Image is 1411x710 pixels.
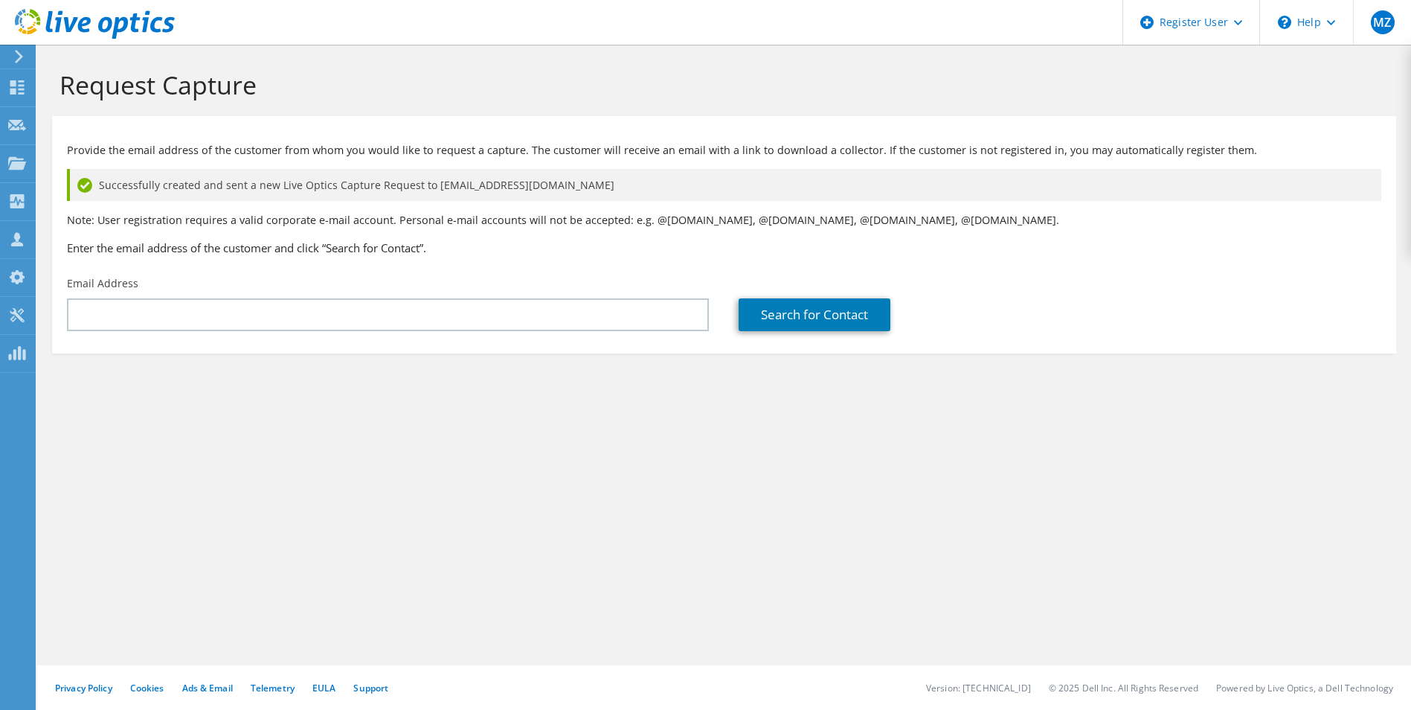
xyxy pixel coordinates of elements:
[739,298,890,331] a: Search for Contact
[251,682,295,694] a: Telemetry
[99,177,614,194] span: Successfully created and sent a new Live Optics Capture Request to [EMAIL_ADDRESS][DOMAIN_NAME]
[67,276,138,291] label: Email Address
[312,682,335,694] a: EULA
[1049,682,1198,694] li: © 2025 Dell Inc. All Rights Reserved
[1278,16,1291,29] svg: \n
[67,212,1381,228] p: Note: User registration requires a valid corporate e-mail account. Personal e-mail accounts will ...
[130,682,164,694] a: Cookies
[1216,682,1393,694] li: Powered by Live Optics, a Dell Technology
[926,682,1031,694] li: Version: [TECHNICAL_ID]
[55,682,112,694] a: Privacy Policy
[353,682,388,694] a: Support
[182,682,233,694] a: Ads & Email
[1371,10,1395,34] span: MZ
[67,240,1381,256] h3: Enter the email address of the customer and click “Search for Contact”.
[60,69,1381,100] h1: Request Capture
[67,142,1381,159] p: Provide the email address of the customer from whom you would like to request a capture. The cust...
